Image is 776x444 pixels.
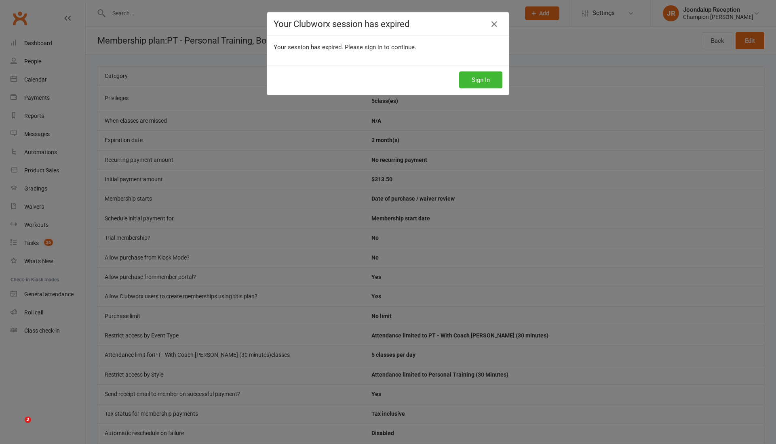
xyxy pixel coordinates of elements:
a: Close [488,18,501,31]
iframe: Intercom live chat [8,417,27,436]
h4: Your Clubworx session has expired [274,19,502,29]
button: Sign In [459,71,502,88]
span: Your session has expired. Please sign in to continue. [274,44,416,51]
span: 2 [25,417,31,423]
